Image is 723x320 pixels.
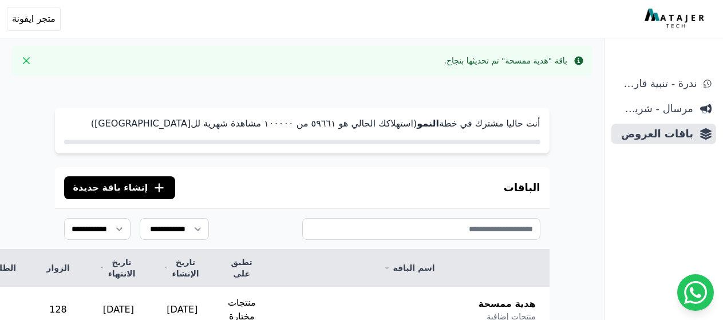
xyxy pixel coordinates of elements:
span: مرسال - شريط دعاية [616,101,693,117]
button: متجر ايقونة [7,7,61,31]
button: Close [17,52,35,70]
span: إنشاء باقة جديدة [73,181,148,195]
span: باقات العروض [616,126,693,142]
button: إنشاء باقة جديدة [64,176,176,199]
span: متجر ايقونة [12,12,56,26]
a: تاريخ الانتهاء [100,256,137,279]
p: أنت حاليا مشترك في خطة (استهلاكك الحالي هو ٥٩٦٦١ من ١۰۰۰۰۰ مشاهدة شهرية لل[GEOGRAPHIC_DATA]) [64,117,540,131]
th: تطبق على [214,250,270,287]
div: باقة "هدية ممسحة" تم تحديثها بنجاح. [444,55,568,66]
span: هدية ممسحة [479,297,536,311]
a: تاريخ الإنشاء [164,256,200,279]
h3: الباقات [504,180,540,196]
img: MatajerTech Logo [645,9,707,29]
a: اسم الباقة [283,262,535,274]
th: الزوار [30,250,86,287]
span: ندرة - تنبية قارب علي النفاذ [616,76,697,92]
strong: النمو [417,118,439,129]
